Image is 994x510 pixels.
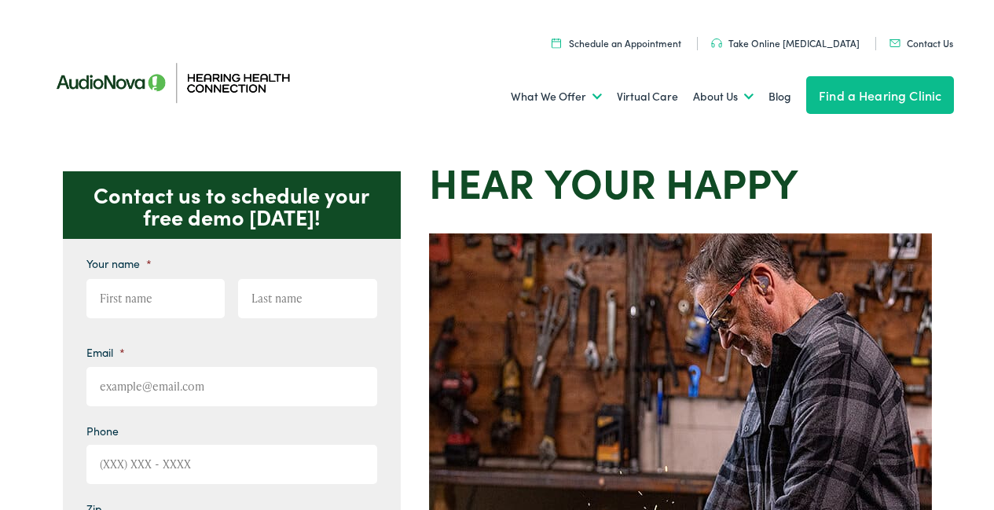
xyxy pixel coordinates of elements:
[889,39,900,47] img: utility icon
[86,424,119,438] label: Phone
[63,171,401,239] p: Contact us to schedule your free demo [DATE]!
[429,152,534,210] strong: Hear
[86,345,125,359] label: Email
[552,36,681,50] a: Schedule an Appointment
[238,279,377,318] input: Last name
[86,367,377,406] input: example@email.com
[511,68,602,126] a: What We Offer
[86,256,152,270] label: Your name
[768,68,791,126] a: Blog
[889,36,953,50] a: Contact Us
[711,39,722,48] img: utility icon
[86,279,226,318] input: First name
[552,38,561,48] img: utility icon
[545,152,798,210] strong: your Happy
[617,68,678,126] a: Virtual Care
[806,76,954,114] a: Find a Hearing Clinic
[86,445,377,484] input: (XXX) XXX - XXXX
[693,68,754,126] a: About Us
[711,36,860,50] a: Take Online [MEDICAL_DATA]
